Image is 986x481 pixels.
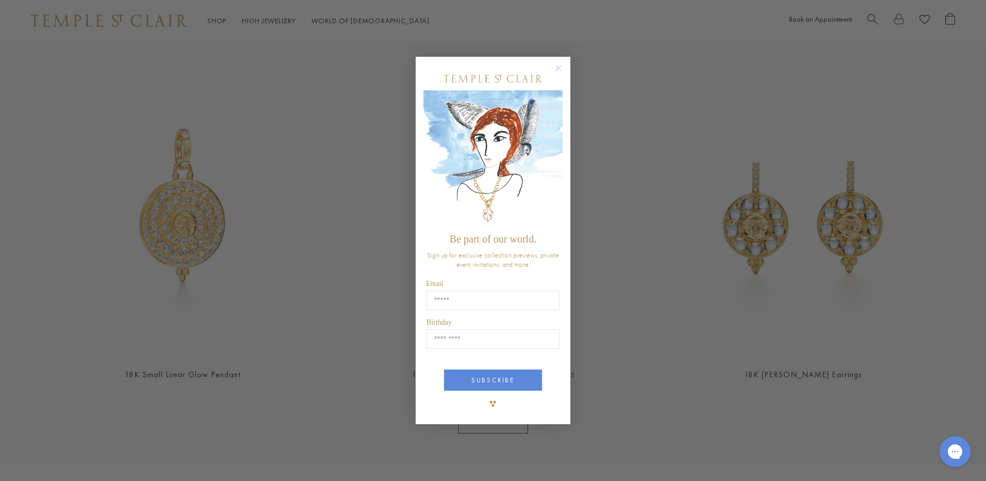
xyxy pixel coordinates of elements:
button: SUBSCRIBE [444,370,542,391]
iframe: Gorgias live chat messenger [934,432,976,471]
span: Birthday [426,318,452,326]
span: Email [426,280,443,287]
button: Close dialog [557,67,570,80]
span: Sign up for exclusive collection previews, private event invitations, and more. [427,250,559,269]
img: TSC [483,393,503,414]
span: Be part of our world. [450,233,536,245]
img: c4a9eb12-d91a-4d4a-8ee0-386386f4f338.jpeg [423,90,563,228]
img: Temple St. Clair [444,75,542,83]
input: Email [426,291,560,310]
